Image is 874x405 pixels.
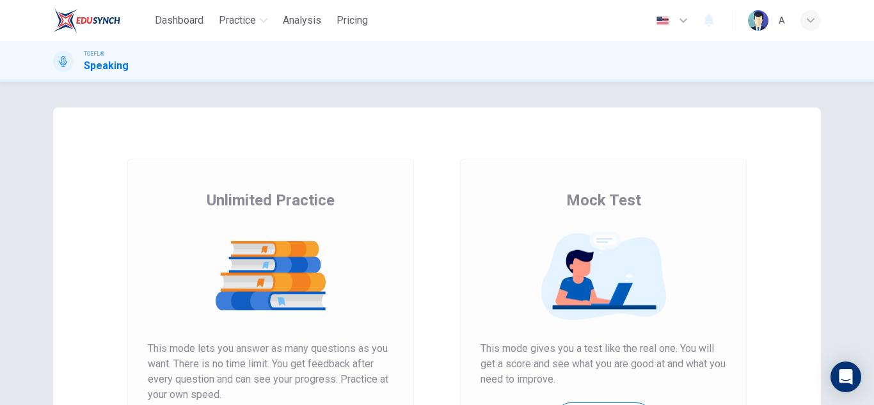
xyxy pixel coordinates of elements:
span: TOEFL® [84,49,104,58]
button: Dashboard [150,9,209,32]
button: Pricing [331,9,373,32]
span: Pricing [337,13,368,28]
h1: Speaking [84,58,129,74]
div: Open Intercom Messenger [830,361,861,392]
img: EduSynch logo [53,8,120,33]
a: EduSynch logo [53,8,150,33]
div: A [779,13,785,28]
button: Analysis [278,9,326,32]
img: en [655,16,671,26]
span: Mock Test [566,190,641,210]
img: Profile picture [748,10,768,31]
span: Dashboard [155,13,203,28]
span: Unlimited Practice [207,190,335,210]
span: Practice [219,13,256,28]
span: This mode gives you a test like the real one. You will get a score and see what you are good at a... [481,341,726,387]
span: Analysis [283,13,321,28]
span: This mode lets you answer as many questions as you want. There is no time limit. You get feedback... [148,341,393,402]
button: Practice [214,9,273,32]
